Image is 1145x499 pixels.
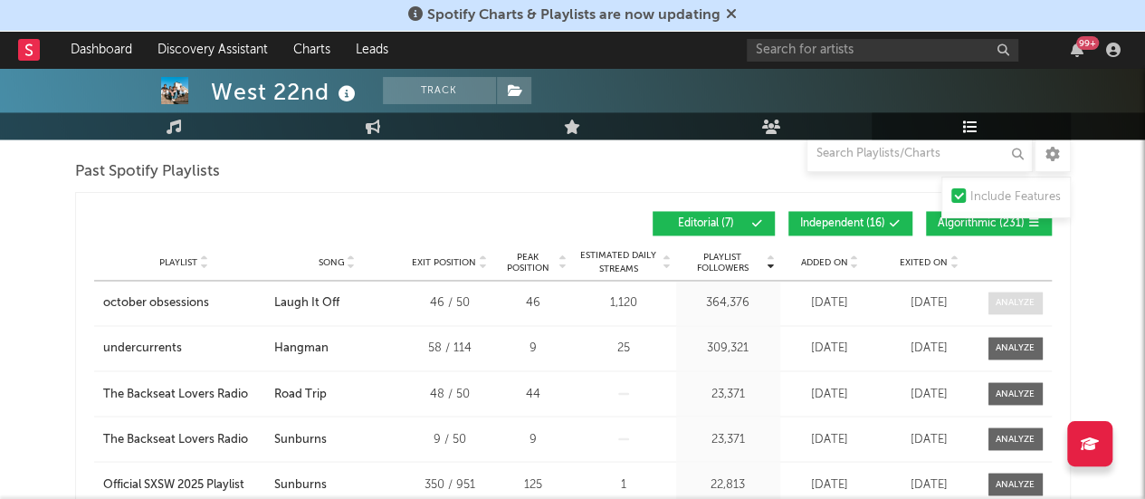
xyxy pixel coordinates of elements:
a: Charts [281,32,343,68]
div: 9 [500,340,568,358]
div: 309,321 [681,340,776,358]
div: 1,120 [577,294,672,312]
div: [DATE] [785,385,875,403]
div: [DATE] [884,475,975,494]
span: Spotify Charts & Playlists are now updating [427,8,720,23]
a: Sunburns [274,475,399,494]
a: The Backseat Lovers Radio [103,385,266,403]
span: Exited On [900,257,948,268]
button: Editorial(7) [653,211,775,235]
div: The Backseat Lovers Radio [103,385,248,403]
span: Playlist [159,257,197,268]
div: Road Trip [274,385,327,403]
div: [DATE] [884,385,975,403]
a: Hangman [274,340,399,358]
div: 1 [577,475,672,494]
span: Exit Position [412,257,476,268]
div: 9 [500,430,568,448]
div: 9 / 50 [409,430,491,448]
div: 22,813 [681,475,776,494]
div: 99 + [1076,36,1099,50]
div: [DATE] [785,340,875,358]
div: [DATE] [884,340,975,358]
span: Algorithmic ( 231 ) [938,218,1025,229]
div: undercurrents [103,340,182,358]
div: october obsessions [103,294,209,312]
a: undercurrents [103,340,266,358]
input: Search Playlists/Charts [806,136,1033,172]
div: 350 / 951 [409,475,491,494]
div: Hangman [274,340,329,358]
span: Playlist Followers [681,252,765,273]
div: Laugh It Off [274,294,339,312]
span: Song [319,257,345,268]
div: [DATE] [785,430,875,448]
div: Sunburns [274,430,327,448]
span: Peak Position [500,252,557,273]
span: Estimated Daily Streams [577,249,661,276]
span: Independent ( 16 ) [800,218,885,229]
div: 46 [500,294,568,312]
div: 364,376 [681,294,776,312]
div: West 22nd [211,77,360,107]
input: Search for artists [747,39,1018,62]
a: Official SXSW 2025 Playlist [103,475,266,494]
a: Leads [343,32,401,68]
a: Dashboard [58,32,145,68]
div: The Backseat Lovers Radio [103,430,248,448]
div: 23,371 [681,430,776,448]
div: Sunburns [274,475,327,494]
div: 44 [500,385,568,403]
a: Sunburns [274,430,399,448]
span: Added On [801,257,848,268]
div: [DATE] [884,430,975,448]
div: [DATE] [884,294,975,312]
div: 25 [577,340,672,358]
div: 23,371 [681,385,776,403]
a: october obsessions [103,294,266,312]
div: 46 / 50 [409,294,491,312]
a: Discovery Assistant [145,32,281,68]
div: 125 [500,475,568,494]
div: Include Features [970,187,1061,208]
div: Official SXSW 2025 Playlist [103,475,244,494]
button: Track [383,77,496,104]
a: Road Trip [274,385,399,403]
button: Algorithmic(231) [926,211,1052,235]
button: Independent(16) [788,211,912,235]
div: 58 / 114 [409,340,491,358]
div: [DATE] [785,475,875,494]
a: Laugh It Off [274,294,399,312]
button: 99+ [1071,43,1083,57]
span: Editorial ( 7 ) [664,218,748,229]
span: Past Spotify Playlists [75,161,220,183]
div: [DATE] [785,294,875,312]
div: 48 / 50 [409,385,491,403]
a: The Backseat Lovers Radio [103,430,266,448]
span: Dismiss [726,8,737,23]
